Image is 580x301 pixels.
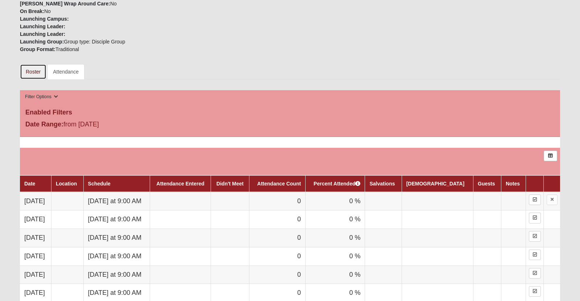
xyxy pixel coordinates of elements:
button: Filter Options [23,93,60,101]
h4: Enabled Filters [25,109,555,117]
td: 0 % [306,210,365,229]
td: 0 [249,247,306,266]
th: Guests [473,175,501,192]
strong: Launching Leader: [20,31,65,37]
td: [DATE] at 9:00 AM [83,192,150,210]
td: 0 % [306,247,365,266]
td: 0 [249,266,306,284]
td: [DATE] [20,247,51,266]
a: Schedule [88,181,111,187]
strong: Group Format: [20,46,55,52]
td: [DATE] [20,192,51,210]
a: Didn't Meet [216,181,244,187]
a: Enter Attendance [529,286,541,297]
strong: Launching Campus: [20,16,69,22]
td: 0 [249,210,306,229]
strong: Launching Group: [20,39,64,45]
strong: Launching Leader: [20,24,65,29]
a: Notes [506,181,520,187]
a: Enter Attendance [529,213,541,223]
td: [DATE] at 9:00 AM [83,247,150,266]
td: 0 [249,192,306,210]
th: Salvations [365,175,402,192]
a: Attendance [47,64,84,79]
strong: [PERSON_NAME] Wrap Around Care: [20,1,110,7]
td: [DATE] [20,229,51,247]
strong: On Break: [20,8,44,14]
a: Enter Attendance [529,231,541,242]
a: Roster [20,64,46,79]
a: Enter Attendance [529,195,541,205]
th: [DEMOGRAPHIC_DATA] [402,175,473,192]
a: Attendance Count [257,181,301,187]
td: [DATE] at 9:00 AM [83,266,150,284]
a: Enter Attendance [529,250,541,260]
td: 0 % [306,229,365,247]
td: [DATE] [20,266,51,284]
div: from [DATE] [20,120,200,131]
a: Date [24,181,35,187]
a: Export to Excel [544,151,557,161]
td: 0 [249,229,306,247]
a: Location [56,181,77,187]
td: [DATE] at 9:00 AM [83,210,150,229]
td: [DATE] at 9:00 AM [83,229,150,247]
label: Date Range: [25,120,63,129]
td: 0 % [306,266,365,284]
td: [DATE] [20,210,51,229]
a: Enter Attendance [529,268,541,279]
td: 0 % [306,192,365,210]
a: Attendance Entered [157,181,204,187]
a: Percent Attended [314,181,360,187]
